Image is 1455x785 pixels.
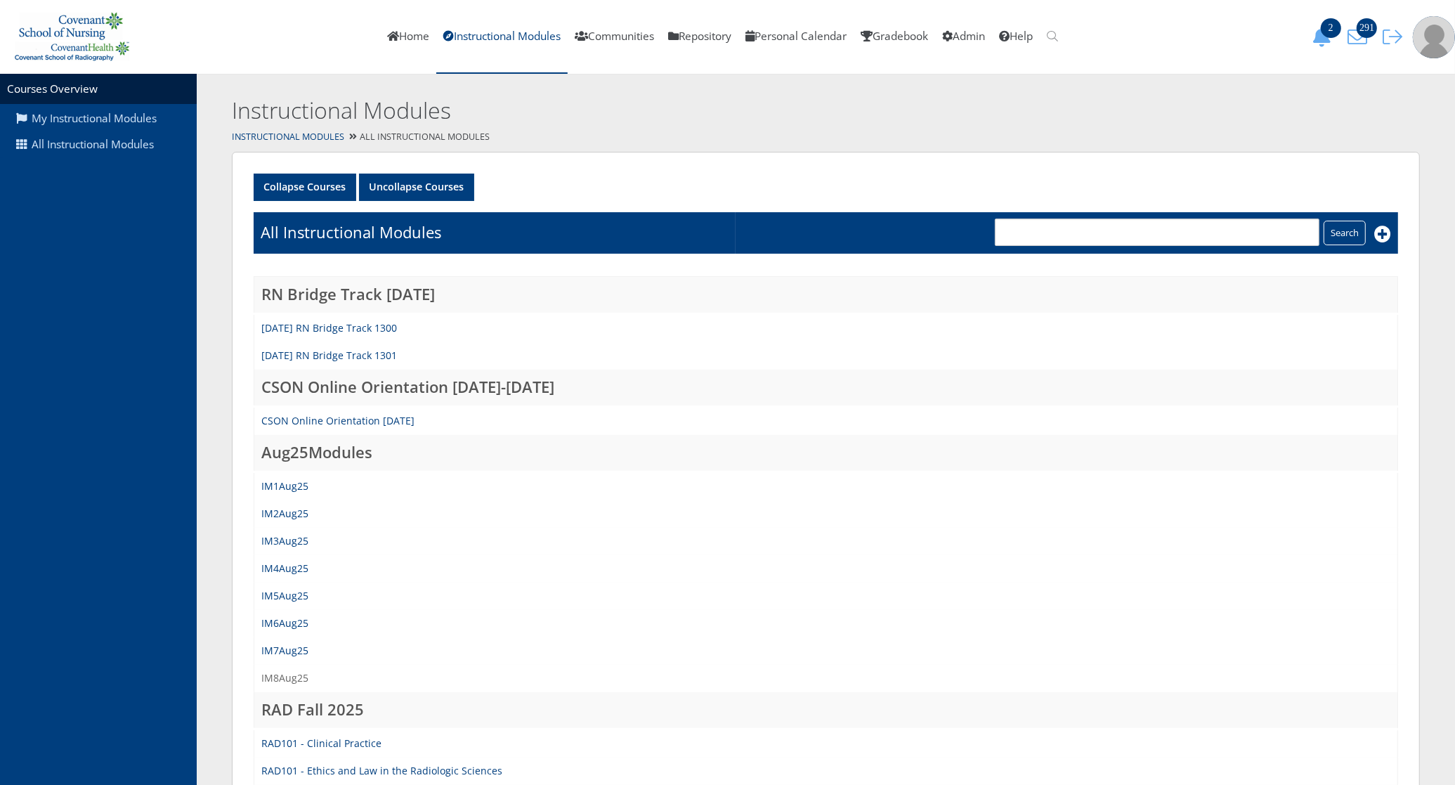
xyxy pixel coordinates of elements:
[261,479,308,493] a: IM1Aug25
[197,127,1455,148] div: All Instructional Modules
[254,276,1398,313] td: RN Bridge Track [DATE]
[1413,16,1455,58] img: user-profile-default-picture.png
[1321,18,1341,38] span: 2
[359,174,474,201] a: Uncollapse Courses
[1343,27,1378,47] button: 291
[261,534,308,547] a: IM3Aug25
[261,321,397,335] a: [DATE] RN Bridge Track 1300
[1307,29,1343,44] a: 2
[7,82,98,96] a: Courses Overview
[254,370,1398,407] td: CSON Online Orientation [DATE]-[DATE]
[232,131,344,143] a: Instructional Modules
[261,562,308,575] a: IM4Aug25
[1324,221,1366,245] input: Search
[1357,18,1377,38] span: 291
[254,692,1398,729] td: RAD Fall 2025
[261,414,415,427] a: CSON Online Orientation [DATE]
[261,644,308,657] a: IM7Aug25
[232,95,1149,126] h2: Instructional Modules
[261,764,502,777] a: RAD101 - Ethics and Law in the Radiologic Sciences
[1374,226,1391,242] i: Add New
[1307,27,1343,47] button: 2
[261,507,308,520] a: IM2Aug25
[254,174,356,201] a: Collapse Courses
[261,737,381,750] a: RAD101 - Clinical Practice
[261,221,441,243] h1: All Instructional Modules
[254,435,1398,472] td: Aug25Modules
[261,589,308,602] a: IM5Aug25
[261,349,397,362] a: [DATE] RN Bridge Track 1301
[261,671,308,685] a: IM8Aug25
[261,616,308,630] a: IM6Aug25
[1343,29,1378,44] a: 291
